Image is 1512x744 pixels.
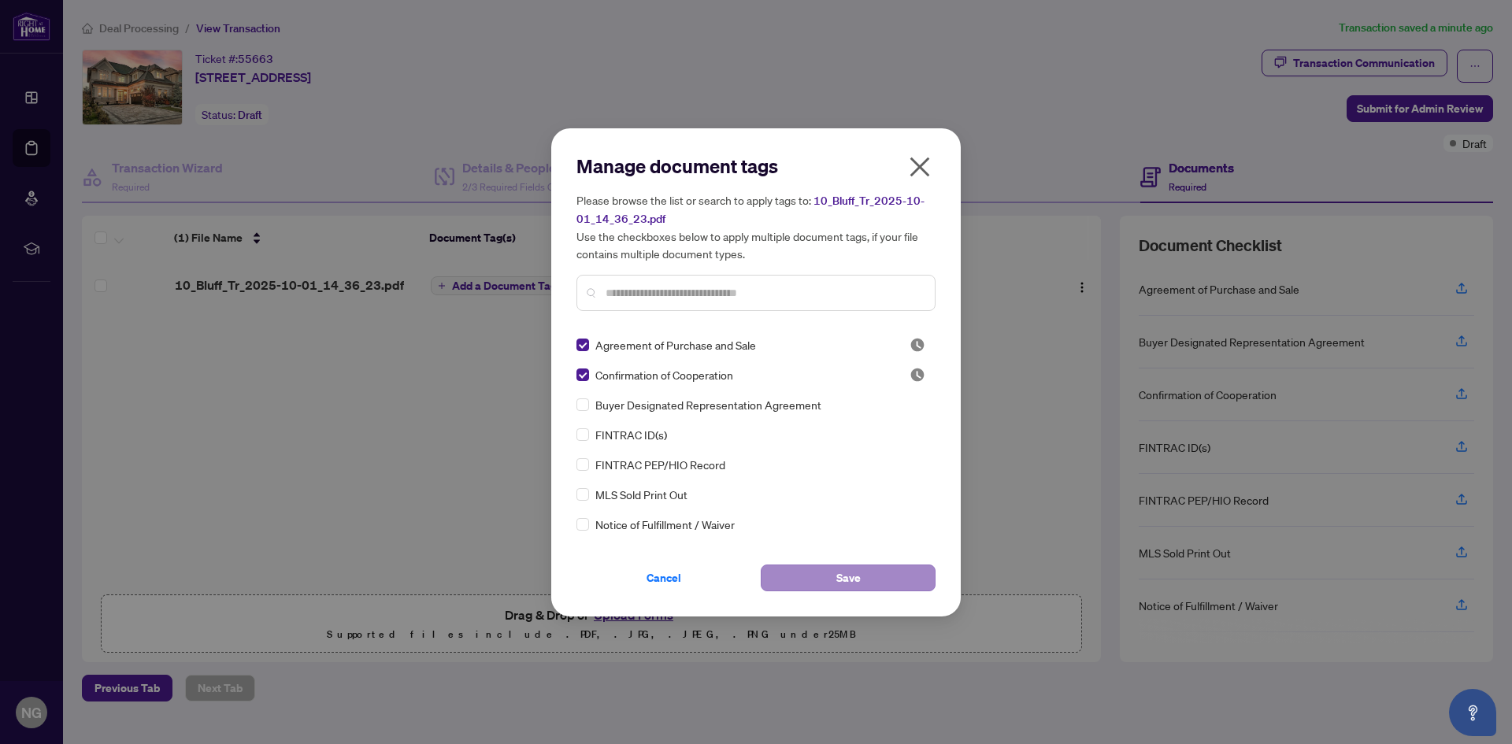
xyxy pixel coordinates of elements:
[910,367,925,383] span: Pending Review
[595,456,725,473] span: FINTRAC PEP/HIO Record
[761,564,936,591] button: Save
[910,337,925,353] span: Pending Review
[595,426,667,443] span: FINTRAC ID(s)
[907,154,932,180] span: close
[576,154,936,179] h2: Manage document tags
[910,337,925,353] img: status
[595,336,756,353] span: Agreement of Purchase and Sale
[595,366,733,383] span: Confirmation of Cooperation
[836,565,861,590] span: Save
[910,367,925,383] img: status
[595,516,735,533] span: Notice of Fulfillment / Waiver
[1449,689,1496,736] button: Open asap
[595,486,687,503] span: MLS Sold Print Out
[576,564,751,591] button: Cancel
[576,194,925,226] span: 10_Bluff_Tr_2025-10-01_14_36_23.pdf
[647,565,681,590] span: Cancel
[595,396,821,413] span: Buyer Designated Representation Agreement
[576,191,936,262] h5: Please browse the list or search to apply tags to: Use the checkboxes below to apply multiple doc...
